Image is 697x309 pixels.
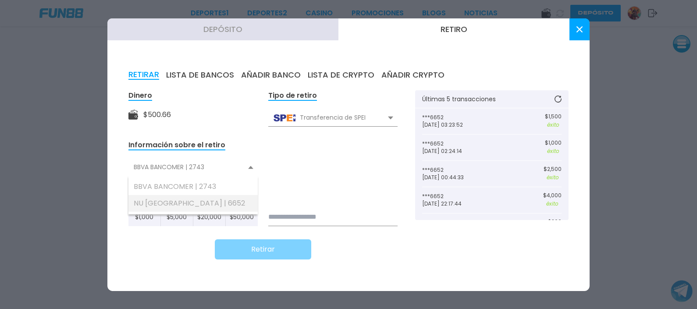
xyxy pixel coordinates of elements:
[128,209,161,226] button: $1,000
[543,192,562,199] p: $ 4,000
[422,201,492,207] p: [DATE] 22:17:44
[544,166,562,172] p: $ 2,500
[268,91,317,101] div: Tipo de retiro
[241,70,301,80] button: AÑADIR BANCO
[422,174,492,181] p: [DATE] 00:44:33
[545,140,562,146] p: $ 1,000
[107,18,338,40] button: Depósito
[128,178,258,195] div: BBVA BANCOMER | 2743
[544,174,562,181] p: éxito
[166,70,234,80] button: LISTA DE BANCOS
[226,209,258,226] button: $50,000
[381,70,445,80] button: AÑADIR CRYPTO
[128,140,225,150] div: Información sobre el retiro
[274,114,295,121] img: Transferencia de SPEI
[338,18,569,40] button: Retiro
[545,121,562,129] p: éxito
[548,219,562,225] p: $ 300
[545,114,562,120] p: $ 1,500
[422,148,492,154] p: [DATE] 02:24:14
[128,91,152,101] div: Dinero
[543,200,562,208] p: éxito
[215,239,311,259] button: Retirar
[422,96,496,102] p: Últimas 5 transacciones
[128,70,159,80] button: RETIRAR
[128,159,258,176] div: BBVA BANCOMER | 2743
[308,70,374,80] button: LISTA DE CRYPTO
[422,122,492,128] p: [DATE] 03:23:52
[143,110,171,120] div: $ 500.66
[193,209,226,226] button: $20,000
[545,147,562,155] p: éxito
[128,195,258,212] div: NU [GEOGRAPHIC_DATA] | 6652
[268,110,398,126] div: Transferencia de SPEI
[161,209,193,226] button: $5,000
